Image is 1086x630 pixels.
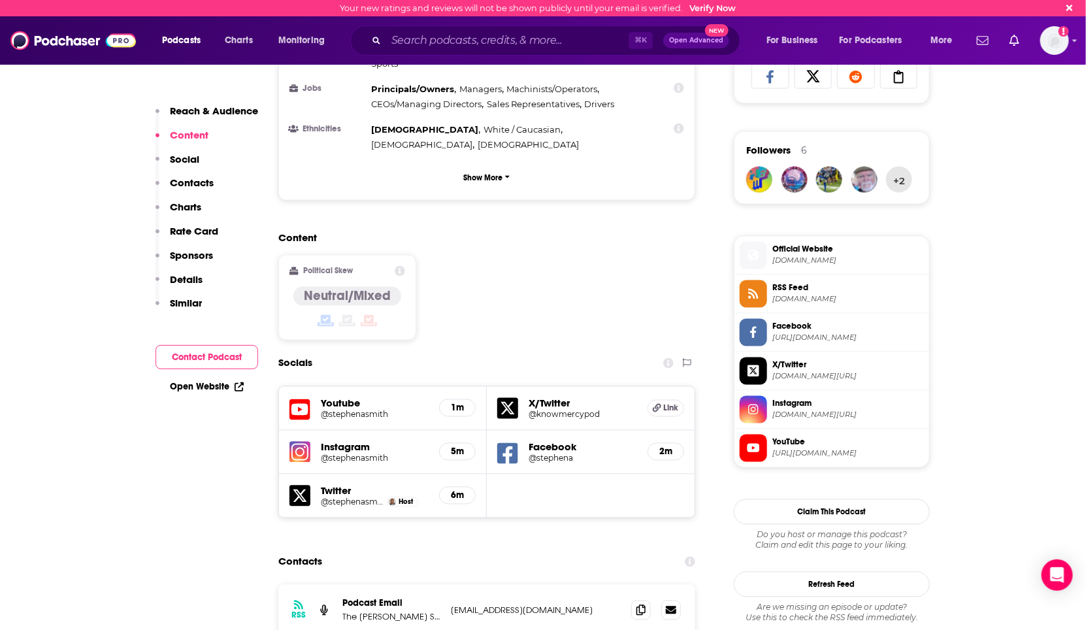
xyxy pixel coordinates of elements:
[156,176,214,201] button: Contacts
[399,498,413,506] span: Host
[321,410,429,420] a: @stephenasmith
[478,139,579,150] span: [DEMOGRAPHIC_DATA]
[840,31,902,50] span: For Podcasters
[289,442,310,463] img: iconImage
[450,490,465,501] h5: 6m
[772,256,924,266] span: iheart.com
[386,30,629,51] input: Search podcasts, credits, & more...
[930,31,953,50] span: More
[371,137,474,152] span: ,
[371,99,482,109] span: CEOs/Managing Directors
[170,381,244,392] a: Open Website
[321,497,384,507] a: @stephenasmith
[782,167,808,193] img: daydrmblvr62
[772,359,924,371] span: X/Twitter
[156,273,203,297] button: Details
[371,82,456,97] span: ,
[1040,26,1069,55] span: Logged in as kevinscottsmith
[886,167,912,193] button: +2
[921,30,969,51] button: open menu
[389,499,396,506] img: Stephen A. Smith
[342,612,440,623] p: The [PERSON_NAME] Show Podcast Email
[772,321,924,333] span: Facebook
[772,295,924,305] span: omnycontent.com
[371,139,472,150] span: [DEMOGRAPHIC_DATA]
[659,446,673,457] h5: 2m
[10,28,136,53] img: Podchaser - Follow, Share and Rate Podcasts
[772,333,924,343] span: https://www.facebook.com/stephena
[289,84,366,93] h3: Jobs
[529,410,637,420] h5: @knowmercypod
[1040,26,1069,55] img: User Profile
[669,37,723,44] span: Open Advanced
[156,225,218,249] button: Rate Card
[156,201,201,225] button: Charts
[529,441,637,454] h5: Facebook
[772,398,924,410] span: Instagram
[225,31,253,50] span: Charts
[340,3,736,13] div: Your new ratings and reviews will not be shown publicly until your email is verified.
[291,610,306,621] h3: RSS
[648,400,684,417] a: Link
[734,572,930,597] button: Refresh Feed
[816,167,842,193] a: Dominicw21
[170,297,202,309] p: Similar
[363,25,753,56] div: Search podcasts, credits, & more...
[156,249,213,273] button: Sponsors
[795,64,832,89] a: Share on X/Twitter
[529,397,637,410] h5: X/Twitter
[156,345,258,369] button: Contact Podcast
[740,435,924,462] a: YouTube[URL][DOMAIN_NAME]
[740,319,924,346] a: Facebook[URL][DOMAIN_NAME]
[278,550,322,574] h2: Contacts
[740,396,924,423] a: Instagram[DOMAIN_NAME][URL]
[1042,559,1073,591] div: Open Intercom Messenger
[801,144,807,156] div: 6
[734,530,930,551] div: Claim and edit this page to your liking.
[507,84,598,94] span: Machinists/Operators
[278,31,325,50] span: Monitoring
[156,153,199,177] button: Social
[851,167,878,193] img: RFSchatten
[162,31,201,50] span: Podcasts
[170,249,213,261] p: Sponsors
[156,105,258,129] button: Reach & Audience
[705,24,729,37] span: New
[487,97,582,112] span: ,
[484,122,563,137] span: ,
[170,129,208,141] p: Content
[289,125,366,133] h3: Ethnicities
[371,124,478,135] span: [DEMOGRAPHIC_DATA]
[880,64,918,89] a: Copy Link
[321,397,429,410] h5: Youtube
[663,33,729,48] button: Open AdvancedNew
[170,225,218,237] p: Rate Card
[278,232,685,244] h2: Content
[342,598,440,609] p: Podcast Email
[772,244,924,256] span: Official Website
[459,84,502,94] span: Managers
[757,30,834,51] button: open menu
[321,441,429,454] h5: Instagram
[459,82,504,97] span: ,
[170,176,214,189] p: Contacts
[772,282,924,294] span: RSS Feed
[772,410,924,420] span: instagram.com/stephenasmith
[585,99,615,109] span: Drivers
[690,3,736,13] a: Verify Now
[153,30,218,51] button: open menu
[746,144,791,156] span: Followers
[170,273,203,286] p: Details
[1040,26,1069,55] button: Show profile menu
[464,173,503,182] p: Show More
[321,454,429,463] h5: @stephenasmith
[837,64,875,89] a: Share on Reddit
[529,454,637,463] a: @stephena
[766,31,818,50] span: For Business
[972,29,994,52] a: Show notifications dropdown
[1059,26,1069,37] svg: Email not verified
[216,30,261,51] a: Charts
